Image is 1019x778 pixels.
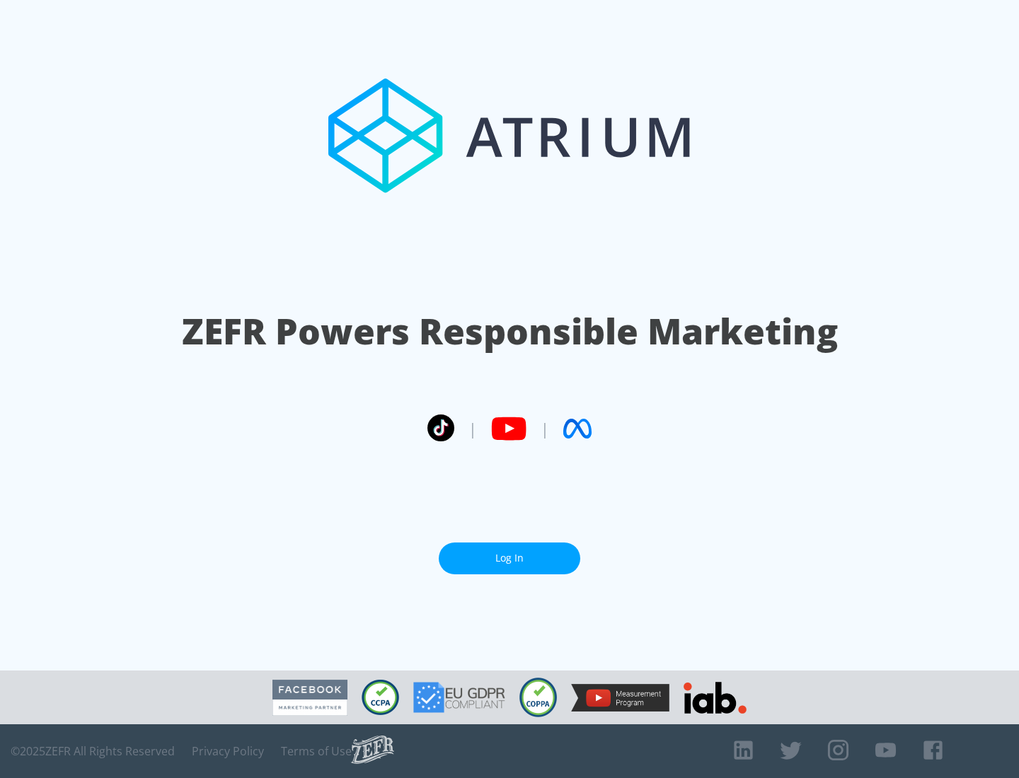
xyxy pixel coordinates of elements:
img: Facebook Marketing Partner [272,680,347,716]
img: IAB [684,682,747,714]
span: | [541,418,549,439]
img: GDPR Compliant [413,682,505,713]
img: COPPA Compliant [519,678,557,717]
span: © 2025 ZEFR All Rights Reserved [11,744,175,758]
img: CCPA Compliant [362,680,399,715]
a: Terms of Use [281,744,352,758]
h1: ZEFR Powers Responsible Marketing [182,307,838,356]
img: YouTube Measurement Program [571,684,669,712]
a: Privacy Policy [192,744,264,758]
span: | [468,418,477,439]
a: Log In [439,542,580,574]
